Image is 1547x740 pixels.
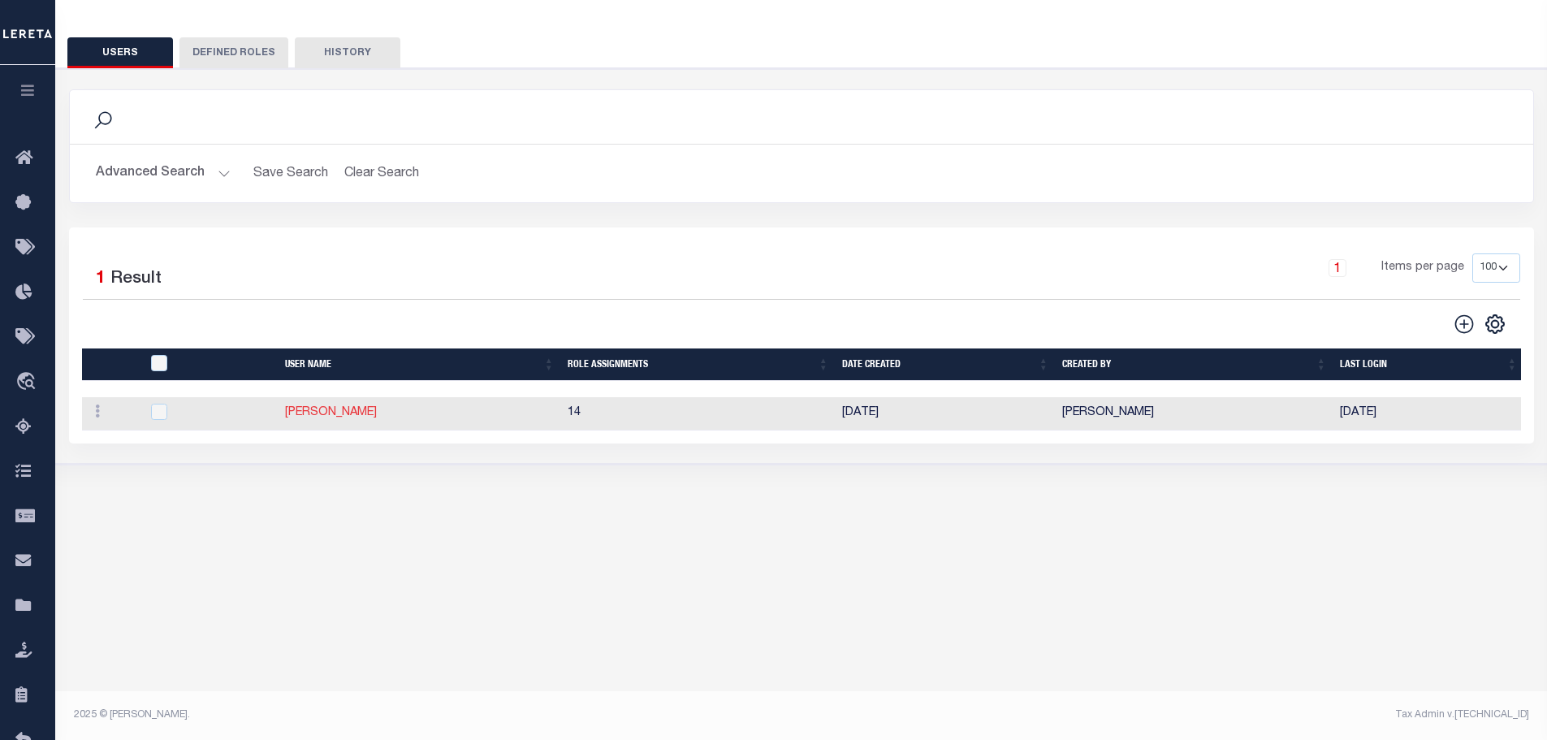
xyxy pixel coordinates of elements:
i: travel_explore [15,372,41,393]
button: USERS [67,37,173,68]
th: Role Assignments: activate to sort column ascending [561,348,836,382]
button: Clear Search [338,158,426,189]
label: Result [110,266,162,292]
td: [DATE] [1333,397,1524,431]
th: Created By: activate to sort column ascending [1056,348,1333,382]
button: Advanced Search [96,158,231,189]
th: Date Created: activate to sort column ascending [836,348,1056,382]
span: Items per page [1381,259,1464,277]
span: 1 [96,270,106,288]
button: DEFINED ROLES [179,37,288,68]
button: HISTORY [295,37,400,68]
th: UserID [141,348,279,382]
th: Last Login: activate to sort column ascending [1333,348,1524,382]
a: 1 [1329,259,1346,277]
button: Save Search [244,158,338,189]
td: [DATE] [836,397,1056,431]
a: [PERSON_NAME] [285,407,377,418]
th: User Name: activate to sort column ascending [279,348,561,382]
td: [PERSON_NAME] [1056,397,1333,431]
td: 14 [561,397,836,431]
